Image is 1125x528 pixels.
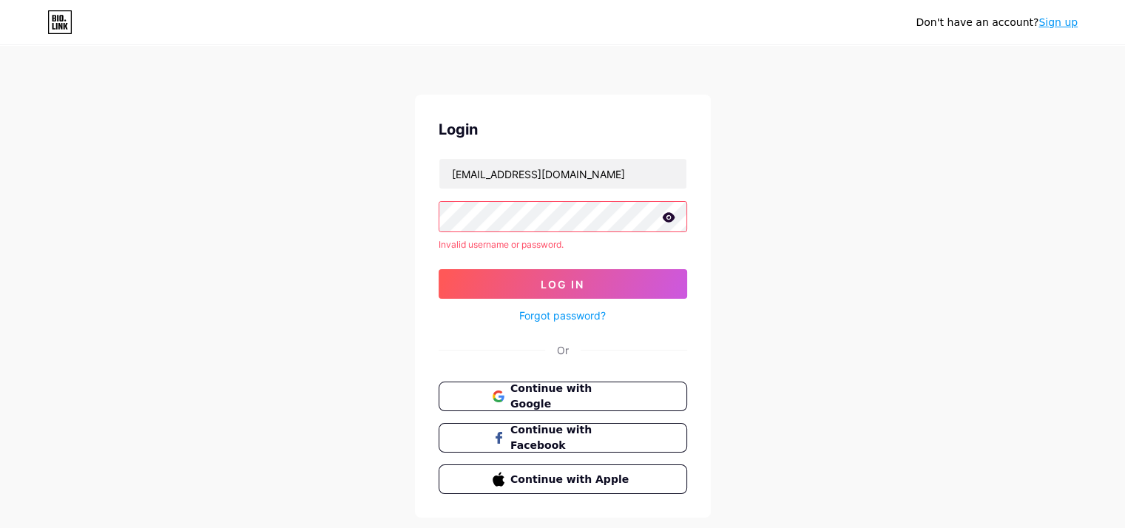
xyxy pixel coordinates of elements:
div: Invalid username or password. [439,238,687,251]
span: Continue with Facebook [510,422,632,453]
a: Sign up [1038,16,1078,28]
div: Don't have an account? [916,15,1078,30]
div: Or [557,342,569,358]
button: Continue with Facebook [439,423,687,453]
button: Continue with Apple [439,464,687,494]
div: Login [439,118,687,141]
input: Username [439,159,686,189]
span: Log In [541,278,584,291]
button: Continue with Google [439,382,687,411]
a: Forgot password? [519,308,606,323]
span: Continue with Apple [510,472,632,487]
span: Continue with Google [510,381,632,412]
button: Log In [439,269,687,299]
